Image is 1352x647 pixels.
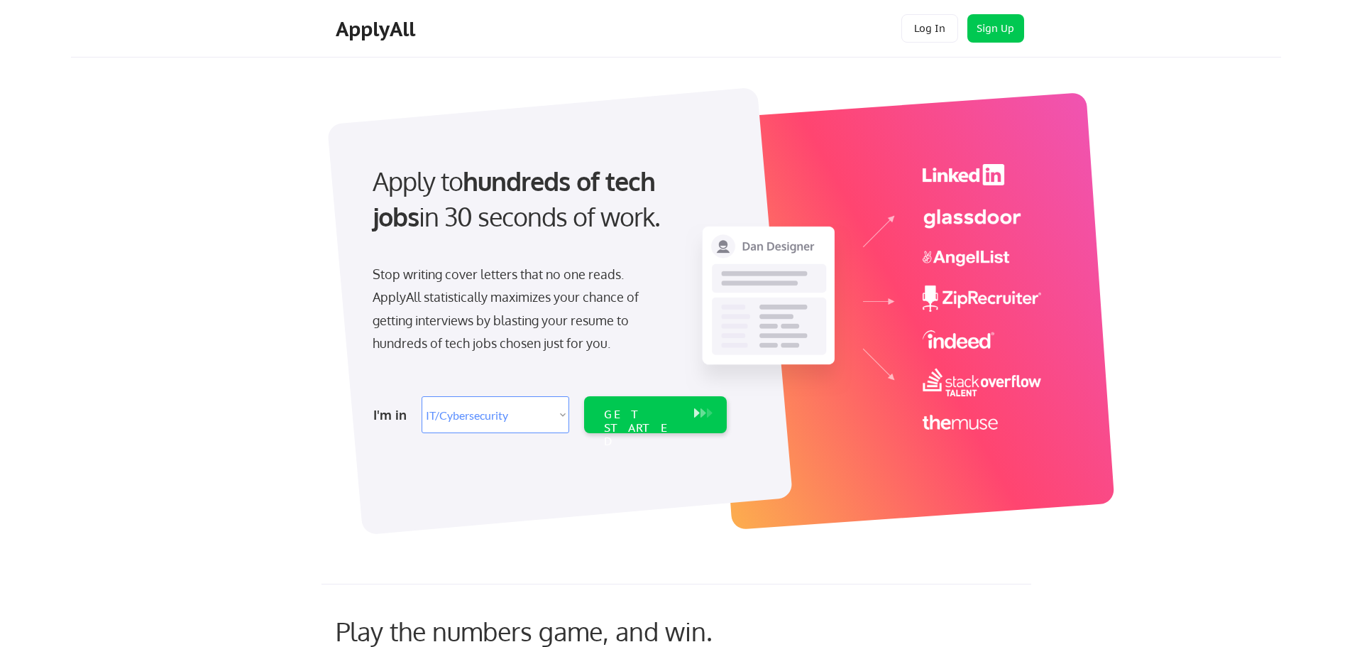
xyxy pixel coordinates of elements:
[901,14,958,43] button: Log In
[967,14,1024,43] button: Sign Up
[373,163,721,235] div: Apply to in 30 seconds of work.
[373,403,413,426] div: I'm in
[604,408,680,449] div: GET STARTED
[336,17,419,41] div: ApplyAll
[336,616,776,646] div: Play the numbers game, and win.
[373,263,664,355] div: Stop writing cover letters that no one reads. ApplyAll statistically maximizes your chance of get...
[373,165,661,232] strong: hundreds of tech jobs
